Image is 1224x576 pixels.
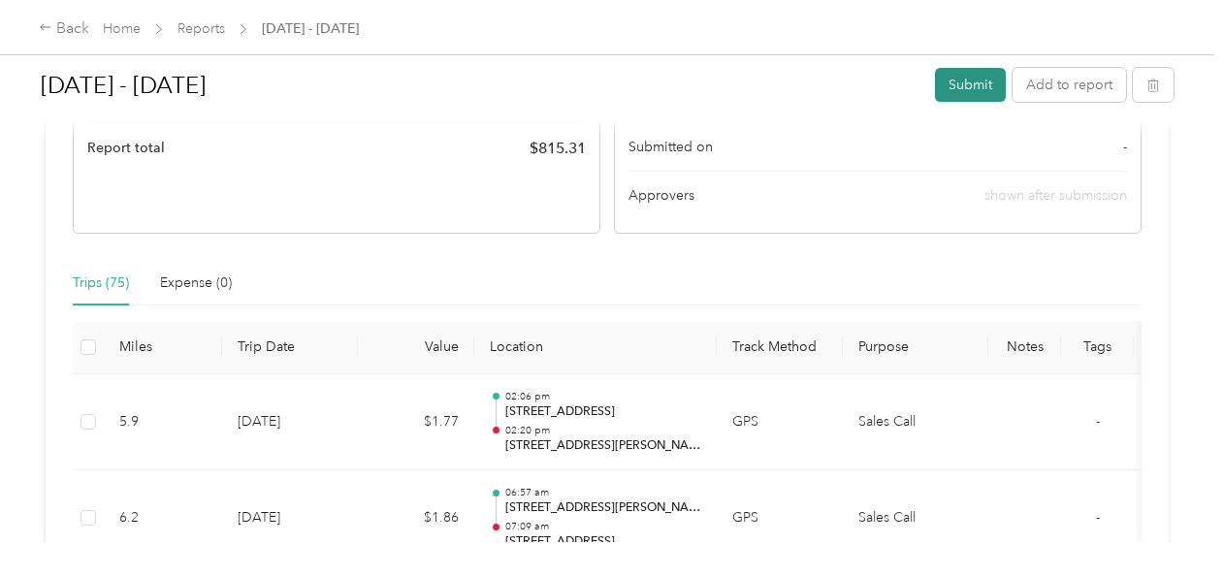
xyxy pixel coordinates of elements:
[505,403,701,421] p: [STREET_ADDRESS]
[505,437,701,455] p: [STREET_ADDRESS][PERSON_NAME][PERSON_NAME]
[73,272,129,294] div: Trips (75)
[1123,137,1127,157] span: -
[87,138,165,158] span: Report total
[39,17,89,41] div: Back
[505,486,701,499] p: 06:57 am
[358,374,474,471] td: $1.77
[717,470,843,567] td: GPS
[843,374,988,471] td: Sales Call
[843,470,988,567] td: Sales Call
[104,470,222,567] td: 6.2
[41,62,921,109] h1: Sep 1 - 30, 2025
[1013,68,1126,102] button: Add to report
[222,374,358,471] td: [DATE]
[103,20,141,37] a: Home
[177,20,225,37] a: Reports
[222,470,358,567] td: [DATE]
[358,321,474,374] th: Value
[222,321,358,374] th: Trip Date
[160,272,232,294] div: Expense (0)
[505,533,701,551] p: [STREET_ADDRESS]
[1061,321,1134,374] th: Tags
[984,187,1127,204] span: shown after submission
[530,137,586,160] span: $ 815.31
[474,321,717,374] th: Location
[262,18,359,39] span: [DATE] - [DATE]
[358,470,474,567] td: $1.86
[505,390,701,403] p: 02:06 pm
[843,321,988,374] th: Purpose
[505,499,701,517] p: [STREET_ADDRESS][PERSON_NAME][PERSON_NAME]
[505,424,701,437] p: 02:20 pm
[1115,467,1224,576] iframe: Everlance-gr Chat Button Frame
[505,520,701,533] p: 07:09 am
[104,374,222,471] td: 5.9
[717,321,843,374] th: Track Method
[628,185,694,206] span: Approvers
[988,321,1061,374] th: Notes
[1096,413,1100,430] span: -
[104,321,222,374] th: Miles
[1096,509,1100,526] span: -
[935,68,1006,102] button: Submit
[628,137,713,157] span: Submitted on
[717,374,843,471] td: GPS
